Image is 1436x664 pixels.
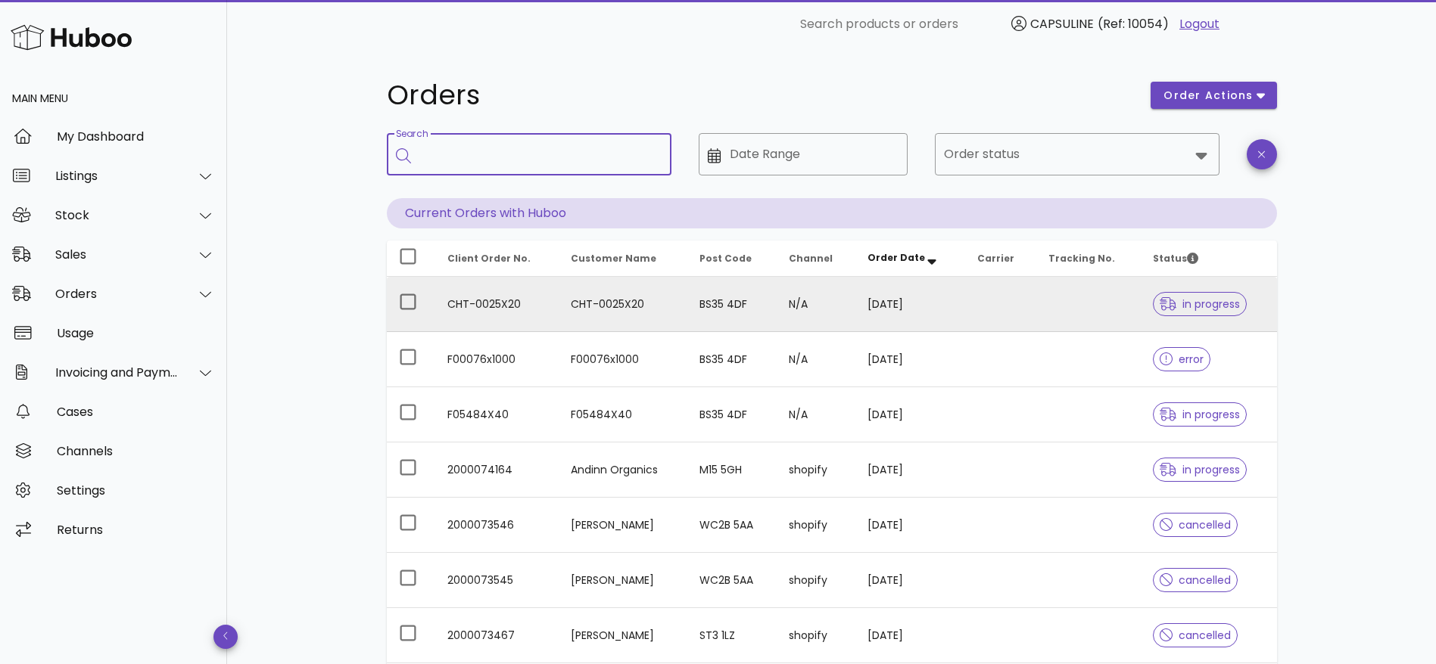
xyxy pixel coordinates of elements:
td: [DATE] [855,277,965,332]
td: [DATE] [855,442,965,498]
div: Order status [935,133,1220,175]
td: F05484X40 [559,387,687,442]
a: Logout [1179,15,1220,33]
span: Customer Name [571,252,656,265]
button: order actions [1151,82,1276,109]
div: Listings [55,169,179,183]
span: Post Code [699,252,752,265]
th: Channel [777,240,855,277]
td: [PERSON_NAME] [559,608,687,663]
td: [DATE] [855,553,965,608]
td: CHT-0025X20 [435,277,559,332]
td: F00076x1000 [435,332,559,387]
td: F05484X40 [435,387,559,442]
div: Invoicing and Payments [55,365,179,380]
td: shopify [777,442,855,498]
span: Carrier [977,252,1014,265]
td: 2000073467 [435,608,559,663]
td: shopify [777,553,855,608]
div: Sales [55,247,179,262]
span: Client Order No. [447,252,531,265]
td: shopify [777,498,855,553]
th: Post Code [687,240,777,277]
h1: Orders [387,82,1133,109]
td: WC2B 5AA [687,498,777,553]
td: [DATE] [855,498,965,553]
td: [PERSON_NAME] [559,553,687,608]
th: Tracking No. [1036,240,1141,277]
span: Status [1153,252,1198,265]
td: [DATE] [855,608,965,663]
th: Order Date: Sorted descending. Activate to remove sorting. [855,240,965,277]
div: Channels [57,444,215,458]
td: F00076x1000 [559,332,687,387]
td: N/A [777,332,855,387]
span: cancelled [1160,520,1232,530]
td: N/A [777,277,855,332]
td: M15 5GH [687,442,777,498]
span: Channel [789,252,833,265]
th: Client Order No. [435,240,559,277]
div: Usage [57,326,215,340]
span: cancelled [1160,575,1232,585]
label: Search [396,129,428,140]
span: (Ref: 10054) [1098,15,1169,33]
div: My Dashboard [57,129,215,144]
td: [DATE] [855,387,965,442]
td: BS35 4DF [687,387,777,442]
span: in progress [1160,464,1240,475]
span: Tracking No. [1048,252,1115,265]
td: shopify [777,608,855,663]
td: 2000073546 [435,498,559,553]
td: BS35 4DF [687,332,777,387]
span: cancelled [1160,630,1232,641]
td: [DATE] [855,332,965,387]
td: CHT-0025X20 [559,277,687,332]
p: Current Orders with Huboo [387,198,1277,228]
td: WC2B 5AA [687,553,777,608]
th: Status [1141,240,1277,277]
td: 2000073545 [435,553,559,608]
div: Stock [55,208,179,222]
span: error [1160,354,1204,365]
img: Huboo Logo [11,21,132,54]
span: Order Date [868,251,925,264]
td: N/A [777,387,855,442]
td: BS35 4DF [687,277,777,332]
span: in progress [1160,409,1240,420]
td: Andinn Organics [559,442,687,498]
span: order actions [1163,88,1254,104]
div: Orders [55,287,179,301]
span: in progress [1160,299,1240,309]
td: ST3 1LZ [687,608,777,663]
th: Carrier [965,240,1036,277]
div: Settings [57,483,215,498]
th: Customer Name [559,240,687,277]
td: 2000074164 [435,442,559,498]
div: Returns [57,523,215,537]
div: Cases [57,405,215,419]
td: [PERSON_NAME] [559,498,687,553]
span: CAPSULINE [1030,15,1094,33]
